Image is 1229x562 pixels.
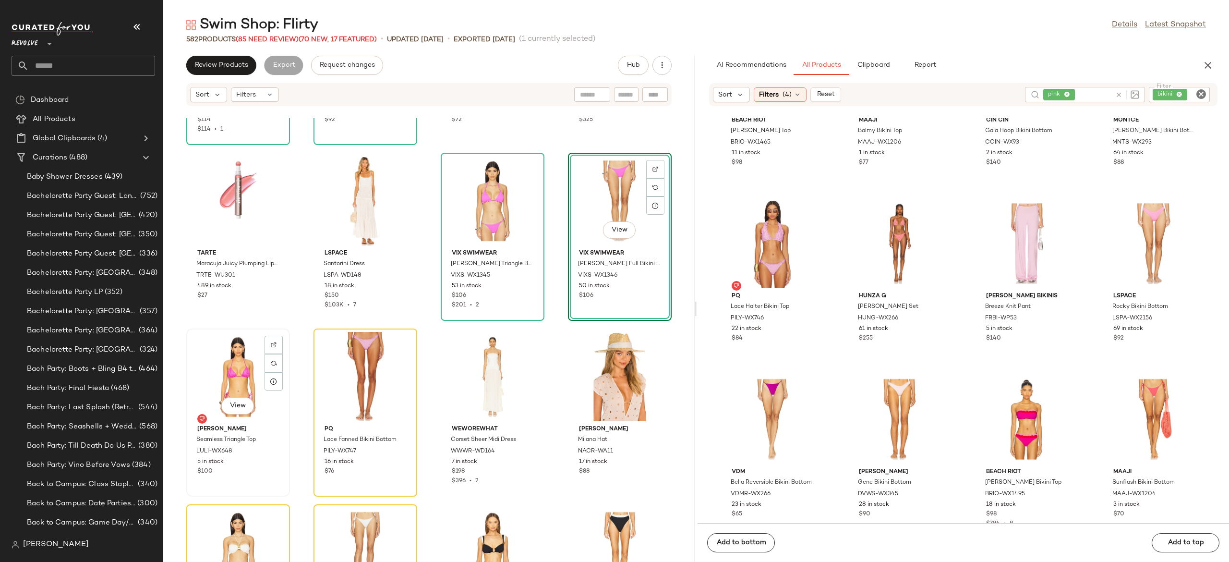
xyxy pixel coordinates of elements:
[138,344,157,355] span: (324)
[197,282,231,291] span: 489 in stock
[859,116,940,125] span: Maaji
[1112,138,1152,147] span: MNTS-WX293
[579,116,593,124] span: $325
[985,303,1031,311] span: Breeze Knit Pant
[27,229,136,240] span: Bachelorette Party Guest: [GEOGRAPHIC_DATA]
[731,127,791,135] span: [PERSON_NAME] Top
[136,440,157,452] span: (380)
[1113,501,1140,509] span: 3 in stock
[12,33,38,50] span: Revolve
[196,271,235,280] span: TRTE-WU301
[1106,375,1203,464] img: MAAJ-WX1204_V1.jpg
[33,152,67,163] span: Curations
[1157,90,1176,99] span: bikini
[859,468,940,476] span: [PERSON_NAME]
[731,303,789,311] span: Lace Halter Bikini Top
[579,458,607,466] span: 17 in stock
[27,325,137,336] span: Bachelorette Party: [GEOGRAPHIC_DATA]
[27,383,109,394] span: Bach Party: Final Fiesta
[452,458,477,466] span: 7 in stock
[190,332,287,421] img: LULI-WX648_V1.jpg
[579,425,661,434] span: [PERSON_NAME]
[578,447,613,456] span: NACR-WA11
[325,249,406,258] span: LSPACE
[1000,521,1010,527] span: •
[344,302,353,308] span: •
[137,268,157,279] span: (348)
[816,91,834,98] span: Reset
[858,138,901,147] span: MAAJ-WX1206
[33,133,96,144] span: Global Clipboards
[859,325,888,333] span: 61 in stock
[197,126,211,133] span: $114
[731,314,764,323] span: PILY-WX746
[519,34,596,45] span: (1 currently selected)
[986,159,1001,167] span: $140
[353,302,356,308] span: 7
[652,184,658,190] img: svg%3e
[109,383,129,394] span: (468)
[325,282,354,291] span: 18 in stock
[136,479,157,490] span: (340)
[716,61,786,69] span: AI Recommendations
[986,510,997,519] span: $98
[986,149,1012,158] span: 2 in stock
[578,436,607,444] span: Milana Hat
[851,375,948,464] img: DVWS-WX345_V1.jpg
[578,260,660,269] span: [PERSON_NAME] Full Bikini Bottom
[103,287,122,298] span: (352)
[466,478,475,484] span: •
[571,332,668,421] img: NACR-WA11_V1.jpg
[220,126,223,133] span: 1
[716,539,766,547] span: Add to bottom
[199,416,205,422] img: svg%3e
[12,22,93,36] img: cfy_white_logo.C9jOOHJF.svg
[27,344,138,355] span: Bachelorette Party: [GEOGRAPHIC_DATA]
[802,61,841,69] span: All Products
[299,36,377,43] span: (70 New, 17 Featured)
[197,292,207,300] span: $27
[317,156,414,245] img: LSPA-WD148_V1.jpg
[707,533,775,552] button: Add to bottom
[1106,199,1203,288] img: LSPA-WX2156_V1.jpg
[783,90,792,100] span: (4)
[236,90,256,100] span: Filters
[451,260,532,269] span: [PERSON_NAME] Triangle Bikini Top
[475,478,479,484] span: 2
[27,440,136,452] span: Bach Party: Till Death Do Us Party
[444,332,541,421] img: WWWR-WD164_V1.jpg
[186,15,318,35] div: Swim Shop: Flirty
[190,156,287,245] img: TRTE-WU301_V1.jpg
[197,425,279,434] span: [PERSON_NAME]
[137,421,157,432] span: (568)
[731,478,812,487] span: Bella Reversible Bikini Bottom
[858,490,898,499] span: DVWS-WX345
[452,292,466,300] span: $106
[1112,490,1156,499] span: MAAJ-WX1204
[229,402,246,410] span: View
[986,334,1001,343] span: $140
[136,517,157,528] span: (340)
[324,436,397,444] span: Lace Fanned Bikini Bottom
[452,116,462,124] span: $72
[732,325,761,333] span: 22 in stock
[324,271,361,280] span: LSPA-WD148
[603,221,636,239] button: View
[325,458,354,466] span: 16 in stock
[579,467,590,476] span: $88
[859,149,885,158] span: 1 in stock
[985,138,1019,147] span: CCIN-WX93
[196,436,256,444] span: Seamless Triangle Top
[732,510,742,519] span: $65
[1167,539,1204,547] span: Add to top
[571,156,668,245] img: VIXS-WX1346_V1.jpg
[856,61,890,69] span: Clipboard
[724,375,821,464] img: VDMR-WX266_V1.jpg
[1113,468,1195,476] span: Maaji
[476,302,479,308] span: 2
[986,468,1068,476] span: BEACH RIOT
[1113,510,1124,519] span: $70
[858,314,898,323] span: HUNG-WX266
[27,287,103,298] span: Bachelorette Party LP
[731,490,771,499] span: VDMR-WX266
